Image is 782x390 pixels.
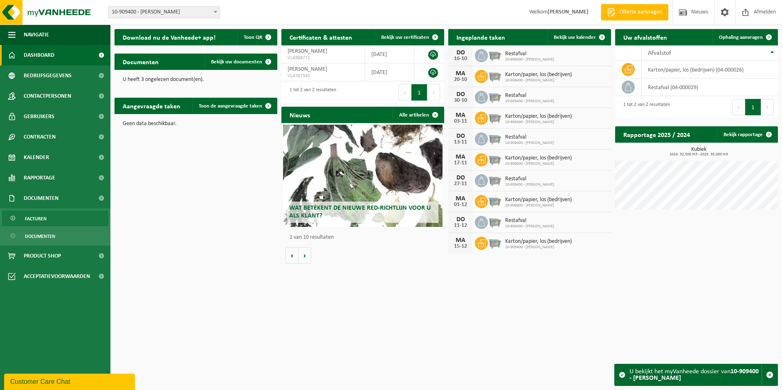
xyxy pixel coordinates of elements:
span: Karton/papier, los (bedrijven) [505,238,572,245]
p: Geen data beschikbaar. [123,121,269,127]
button: Previous [732,99,745,115]
span: Contactpersonen [24,86,71,106]
span: Ophaling aanvragen [719,35,763,40]
h2: Certificaten & attesten [281,29,360,45]
h2: Aangevraagde taken [115,98,189,114]
span: 10-909400 - [PERSON_NAME] [505,99,554,104]
div: 16-10 [452,56,469,62]
span: 10-909400 - [PERSON_NAME] [505,245,572,250]
a: Toon de aangevraagde taken [192,98,276,114]
img: WB-2500-GAL-GY-01 [488,194,502,208]
img: WB-2500-GAL-GY-01 [488,90,502,103]
td: restafval (04-000029) [642,78,778,96]
button: Next [761,99,774,115]
span: [PERSON_NAME] [288,48,327,54]
span: 10-909400 - [PERSON_NAME] [505,57,554,62]
a: Offerte aanvragen [601,4,668,20]
span: Offerte aanvragen [618,8,664,16]
span: [PERSON_NAME] [288,66,327,72]
div: MA [452,237,469,244]
span: 10-909400 - [PERSON_NAME] [505,182,554,187]
div: 1 tot 2 van 2 resultaten [285,83,336,101]
strong: 10-909400 - [PERSON_NAME] [629,368,759,381]
div: DO [452,216,469,223]
img: WB-2500-GAL-GY-01 [488,235,502,249]
div: DO [452,175,469,181]
div: 15-12 [452,244,469,249]
h2: Uw afvalstoffen [615,29,675,45]
span: 2024: 32,500 m3 - 2025: 35,000 m3 [619,152,778,157]
span: 10-909400 - [PERSON_NAME] [505,120,572,125]
div: 17-11 [452,160,469,166]
strong: [PERSON_NAME] [548,9,589,15]
span: Karton/papier, los (bedrijven) [505,72,572,78]
a: Bekijk uw documenten [204,54,276,70]
span: Kalender [24,147,49,168]
span: 10-909400 - PIETERS RUDY - PITTEM [108,7,220,18]
div: 11-12 [452,223,469,229]
h2: Ingeplande taken [448,29,513,45]
div: DO [452,133,469,139]
span: 10-909400 - [PERSON_NAME] [505,141,554,146]
td: [DATE] [365,45,414,63]
span: Product Shop [24,246,61,266]
div: MA [452,70,469,77]
img: WB-2500-GAL-GY-01 [488,110,502,124]
button: Vorige [285,247,299,264]
a: Bekijk rapportage [717,126,777,143]
div: 1 tot 2 van 2 resultaten [619,98,670,116]
span: Bekijk uw certificaten [381,35,429,40]
button: Toon QR [237,29,276,45]
span: 10-909400 - [PERSON_NAME] [505,161,572,166]
span: VLA904771 [288,55,359,61]
div: 13-11 [452,139,469,145]
span: Restafval [505,92,554,99]
span: Documenten [25,229,55,244]
button: Next [427,84,440,101]
span: Restafval [505,51,554,57]
button: Previous [398,84,411,101]
span: Karton/papier, los (bedrijven) [505,155,572,161]
div: 03-11 [452,119,469,124]
div: U bekijkt het myVanheede dossier van [629,364,762,386]
h2: Nieuws [281,107,318,123]
img: WB-2500-GAL-GY-01 [488,215,502,229]
span: Contracten [24,127,56,147]
img: WB-2500-GAL-GY-01 [488,69,502,83]
span: Bekijk uw documenten [211,59,262,65]
a: Bekijk uw certificaten [375,29,443,45]
button: Volgende [299,247,311,264]
button: 1 [411,84,427,101]
img: WB-2500-GAL-GY-01 [488,48,502,62]
div: MA [452,154,469,160]
a: Facturen [2,211,108,226]
span: 10-909400 - [PERSON_NAME] [505,203,572,208]
a: Alle artikelen [393,107,443,123]
div: DO [452,49,469,56]
div: 30-10 [452,98,469,103]
div: 20-10 [452,77,469,83]
span: Navigatie [24,25,49,45]
span: Gebruikers [24,106,54,127]
span: Facturen [25,211,47,226]
h2: Documenten [115,54,167,69]
div: MA [452,195,469,202]
span: Documenten [24,188,58,208]
div: 27-11 [452,181,469,187]
h3: Kubiek [619,147,778,157]
td: [DATE] [365,63,414,81]
span: Acceptatievoorwaarden [24,266,90,287]
span: Restafval [505,176,554,182]
span: 10-909400 - [PERSON_NAME] [505,78,572,83]
span: Restafval [505,134,554,141]
span: Restafval [505,217,554,224]
a: Ophaling aanvragen [712,29,777,45]
span: Wat betekent de nieuwe RED-richtlijn voor u als klant? [289,205,431,219]
div: 01-12 [452,202,469,208]
span: Toon QR [244,35,262,40]
span: Rapportage [24,168,55,188]
h2: Rapportage 2025 / 2024 [615,126,698,142]
span: Dashboard [24,45,54,65]
img: WB-2500-GAL-GY-01 [488,173,502,187]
